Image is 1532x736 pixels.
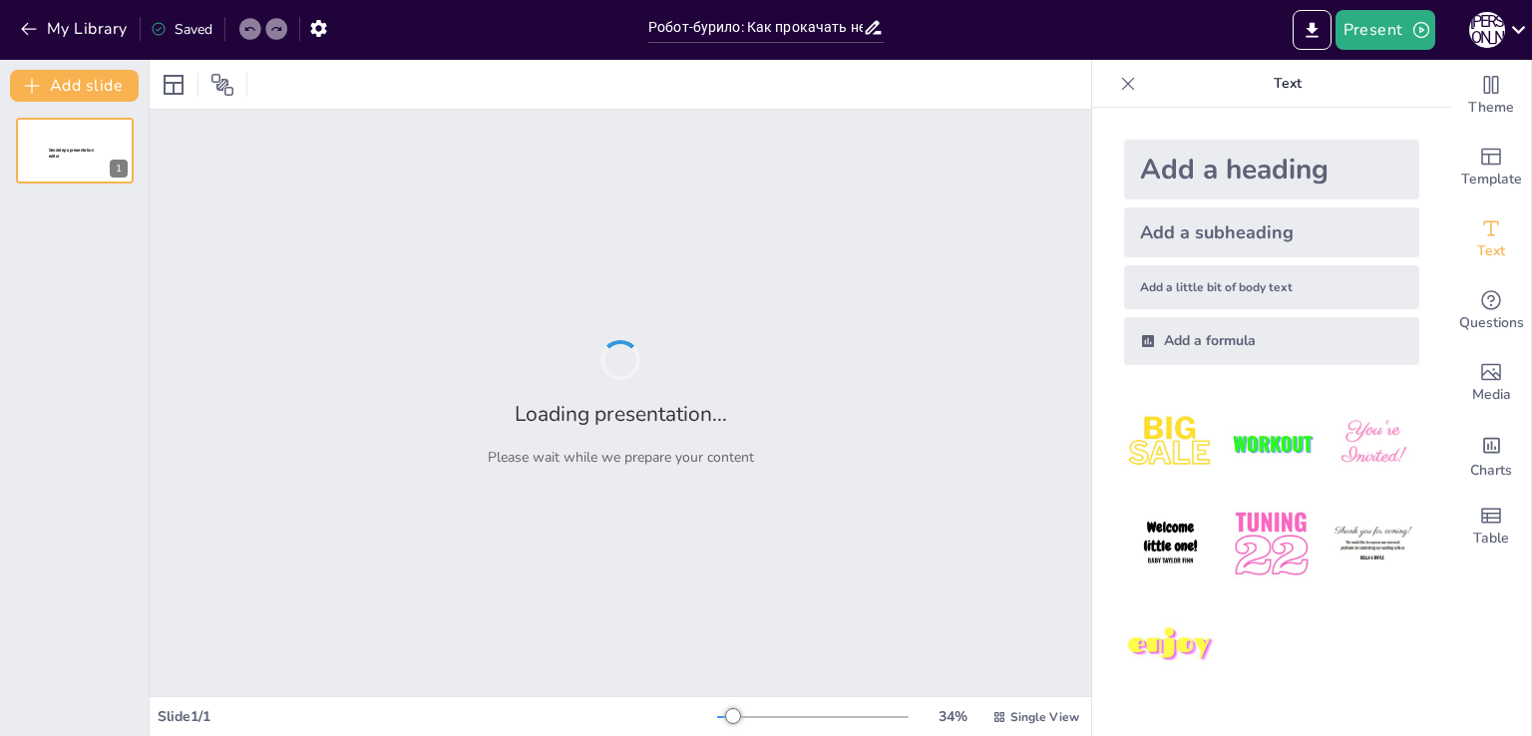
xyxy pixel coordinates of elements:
[1336,10,1435,50] button: Present
[49,148,94,159] span: Sendsteps presentation editor
[15,13,136,45] button: My Library
[1327,397,1419,490] img: 3.jpeg
[648,13,863,42] input: Insert title
[1451,347,1531,419] div: Add images, graphics, shapes or video
[1124,207,1419,257] div: Add a subheading
[1459,312,1524,334] span: Questions
[1451,132,1531,203] div: Add ready made slides
[1451,419,1531,491] div: Add charts and graphs
[1010,709,1079,725] span: Single View
[1469,12,1505,48] div: А [PERSON_NAME]
[1225,397,1318,490] img: 2.jpeg
[1124,265,1419,309] div: Add a little bit of body text
[1124,599,1217,692] img: 7.jpeg
[1451,491,1531,562] div: Add a table
[210,73,234,97] span: Position
[1144,60,1431,108] p: Text
[1461,169,1522,190] span: Template
[515,400,727,428] h2: Loading presentation...
[1124,498,1217,590] img: 4.jpeg
[1468,97,1514,119] span: Theme
[151,20,212,39] div: Saved
[16,118,134,184] div: 1
[1473,528,1509,550] span: Table
[1225,498,1318,590] img: 5.jpeg
[1469,10,1505,50] button: А [PERSON_NAME]
[1470,460,1512,482] span: Charts
[110,160,128,178] div: 1
[158,69,190,101] div: Layout
[1124,140,1419,199] div: Add a heading
[1327,498,1419,590] img: 6.jpeg
[158,707,717,726] div: Slide 1 / 1
[929,707,976,726] div: 34 %
[1451,275,1531,347] div: Get real-time input from your audience
[1451,203,1531,275] div: Add text boxes
[1293,10,1332,50] button: Export to PowerPoint
[1124,397,1217,490] img: 1.jpeg
[1124,317,1419,365] div: Add a formula
[1477,240,1505,262] span: Text
[1472,384,1511,406] span: Media
[10,70,139,102] button: Add slide
[1451,60,1531,132] div: Change the overall theme
[488,448,754,467] p: Please wait while we prepare your content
